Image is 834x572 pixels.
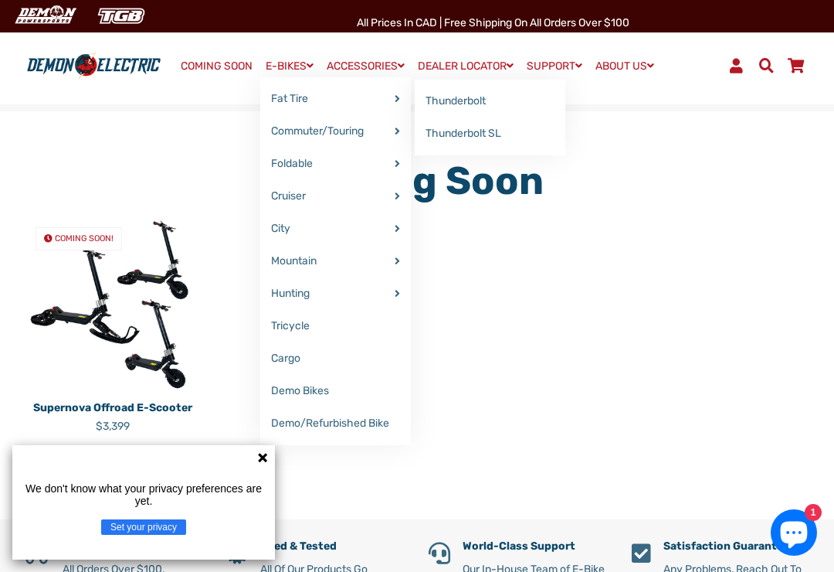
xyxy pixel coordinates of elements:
[415,117,565,150] a: Thunderbolt SL
[260,375,411,407] a: Demo Bikes
[23,400,203,416] p: Supernova Offroad E-Scooter
[260,277,411,310] a: Hunting
[260,148,411,180] a: Foldable
[260,115,411,148] a: Commuter/Touring
[415,85,565,117] a: Thunderbolt
[260,55,319,77] a: E-BIKES
[55,233,114,243] span: COMING SOON!
[663,540,812,553] h5: Satisfaction Guaranteed
[521,55,588,77] a: SUPPORT
[766,509,822,560] inbox-online-store-chat: Shopify online store chat
[175,56,258,77] a: COMING SOON
[23,52,164,80] img: Demon Electric logo
[260,407,411,440] a: Demo/Refurbished Bike
[321,55,410,77] a: ACCESSORIES
[101,519,186,535] button: Set your privacy
[260,310,411,342] a: Tricycle
[260,83,411,115] a: Fat Tire
[590,55,659,77] a: ABOUT US
[260,213,411,245] a: City
[90,3,153,29] img: TGB Canada
[260,540,406,553] h5: Tried & Tested
[357,16,629,29] span: All Prices in CAD | Free shipping on all orders over $100
[260,245,411,277] a: Mountain
[8,3,82,29] img: Demon Electric
[23,394,203,434] a: Supernova Offroad E-Scooter $3,399
[19,482,269,507] p: We don't know what your privacy preferences are yet.
[412,55,519,77] a: DEALER LOCATOR
[260,342,411,375] a: Cargo
[260,180,411,213] a: Cruiser
[158,158,676,204] h1: Coming Soon
[23,215,203,395] img: Supernova Offroad E-Scooter
[23,215,203,395] a: Supernova Offroad E-Scooter COMING SOON!
[96,420,130,433] span: $3,399
[463,540,609,553] h5: World-Class Support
